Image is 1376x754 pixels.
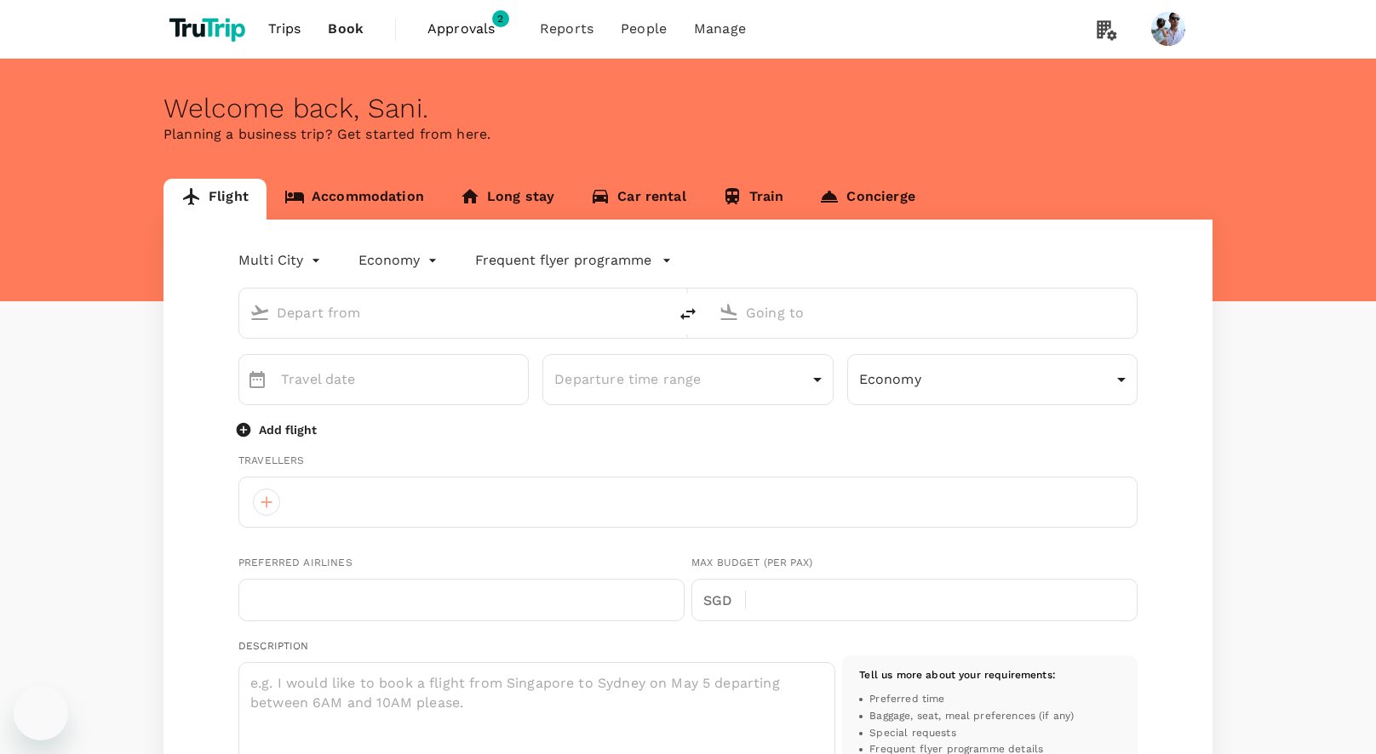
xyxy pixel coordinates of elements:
div: Max Budget (per pax) [691,555,1138,572]
a: Accommodation [267,179,442,220]
button: Open [1125,311,1128,314]
input: Depart from [277,300,632,326]
p: Add flight [259,421,317,438]
span: People [621,19,667,39]
p: SGD [703,591,745,611]
a: Train [704,179,802,220]
button: Open [656,311,659,314]
span: Book [328,19,364,39]
span: Preferred time [869,691,944,708]
p: Departure time range [554,369,806,390]
div: Economy [847,358,1138,401]
div: Economy [358,247,441,274]
a: Flight [163,179,267,220]
div: Travellers [238,453,1138,470]
p: Planning a business trip? Get started from here. [163,124,1213,145]
span: Manage [694,19,746,39]
a: Car rental [572,179,704,220]
p: Frequent flyer programme [475,250,651,271]
span: Trips [268,19,301,39]
span: Reports [540,19,593,39]
span: Description [238,640,309,652]
img: TruTrip logo [163,10,255,48]
div: Welcome back , Sani . [163,93,1213,124]
span: Tell us more about your requirements : [859,669,1056,681]
span: Approvals [427,19,513,39]
a: Concierge [801,179,932,220]
div: Preferred Airlines [238,555,685,572]
img: Sani Gouw [1151,12,1185,46]
input: Travel date [281,354,529,405]
button: delete [668,294,708,334]
iframe: Button to launch messaging window [14,686,68,740]
span: Baggage, seat, meal preferences (if any) [869,708,1074,725]
span: Special requests [869,725,955,742]
input: Going to [746,300,1101,326]
button: Frequent flyer programme [475,250,672,271]
a: Long stay [442,179,572,220]
span: 2 [492,10,509,27]
button: Choose date [240,363,274,397]
div: Multi City [238,247,324,274]
button: Add flight [238,421,317,438]
div: Departure time range [542,357,833,401]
